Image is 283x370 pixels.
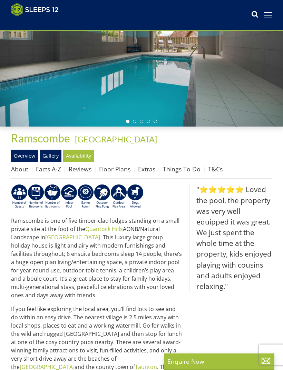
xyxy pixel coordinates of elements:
img: AD_4nXe7_8LrJK20fD9VNWAdfykBvHkWcczWBt5QOadXbvIwJqtaRaRf-iI0SeDpMmH1MdC9T1Vy22FMXzzjMAvSuTB5cJ7z5... [127,184,144,209]
a: Floor Plans [99,165,130,173]
span: Ramscombe [11,131,70,145]
p: Enquire Now [167,357,271,366]
a: T&Cs [208,165,223,173]
img: AD_4nXedYSikxxHOHvwVe1zj-uvhWiDuegjd4HYl2n2bWxGQmKrAZgnJMrbhh58_oki_pZTOANg4PdWvhHYhVneqXfw7gvoLH... [94,184,110,209]
a: Things To Do [163,165,201,173]
a: About [11,165,28,173]
img: Sleeps 12 [11,3,59,17]
img: AD_4nXfjdDqPkGBf7Vpi6H87bmAUe5GYCbodrAbU4sf37YN55BCjSXGx5ZgBV7Vb9EJZsXiNVuyAiuJUB3WVt-w9eJ0vaBcHg... [110,184,127,209]
a: Ramscombe [11,131,72,145]
img: AD_4nXdrZMsjcYNLGsKuA84hRzvIbesVCpXJ0qqnwZoX5ch9Zjv73tWe4fnFRs2gJ9dSiUubhZXckSJX_mqrZBmYExREIfryF... [77,184,94,209]
a: Facts A-Z [36,165,61,173]
img: AD_4nXei2dp4L7_L8OvME76Xy1PUX32_NMHbHVSts-g-ZAVb8bILrMcUKZI2vRNdEqfWP017x6NFeUMZMqnp0JYknAB97-jDN... [61,184,77,209]
a: Overview [11,150,38,161]
span: - [72,134,157,144]
p: Ramscombe is one of five timber-clad lodges standing on a small private site at the foot of the A... [11,217,183,299]
a: Reviews [69,165,91,173]
iframe: Customer reviews powered by Trustpilot [8,21,80,27]
img: AD_4nXcXNpYDZXOBbgKRPEBCaCiOIsoVeJcYnRY4YZ47RmIfjOLfmwdYBtQTxcKJd6HVFC_WLGi2mB_1lWquKfYs6Lp6-6TPV... [44,184,61,209]
a: Gallery [40,150,61,161]
a: [GEOGRAPHIC_DATA] [45,233,100,241]
a: Extras [138,165,155,173]
blockquote: "⭐⭐⭐⭐⭐ Loved the pool, the property was very well equipped it was great. We just spent the whole ... [189,184,272,292]
img: AD_4nXfv62dy8gRATOHGNfSP75DVJJaBcdzd0qX98xqyk7UjzX1qaSeW2-XwITyCEUoo8Y9WmqxHWlJK_gMXd74SOrsYAJ_vK... [11,184,28,209]
a: Quantock Hills [85,225,123,233]
img: AD_4nXeUPn_PHMaXHV7J9pY6zwX40fHNwi4grZZqOeCs8jntn3cqXJIl9N0ouvZfLpt8349PQS5yLNlr06ycjLFpfJV5rUFve... [28,184,44,209]
a: Availability [63,150,94,161]
a: [GEOGRAPHIC_DATA] [75,134,157,144]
